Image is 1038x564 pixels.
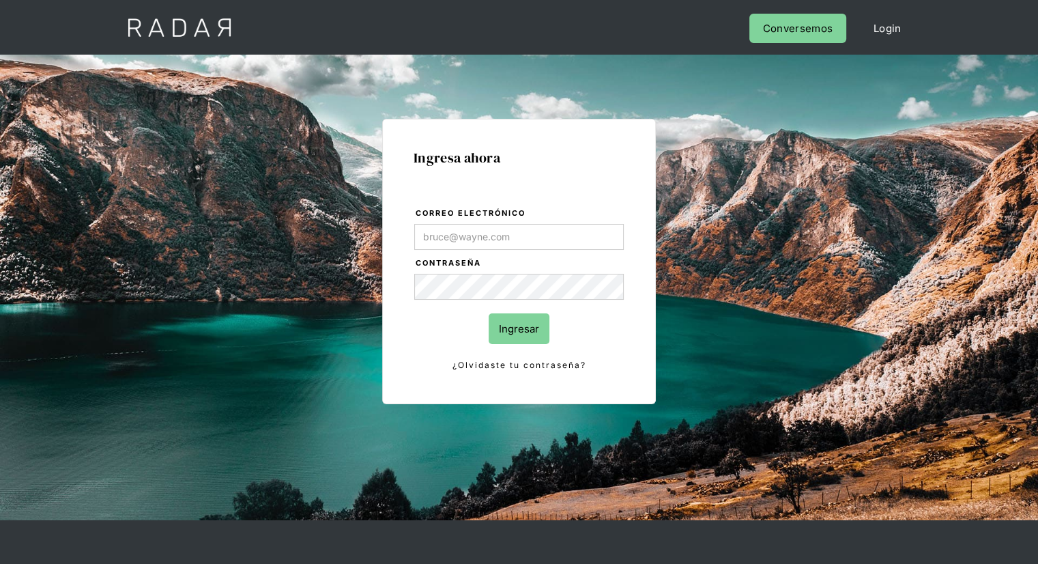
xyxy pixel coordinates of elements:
[860,14,915,43] a: Login
[416,257,624,270] label: Contraseña
[414,358,624,373] a: ¿Olvidaste tu contraseña?
[416,207,624,221] label: Correo electrónico
[414,206,624,373] form: Login Form
[749,14,846,43] a: Conversemos
[414,150,624,165] h1: Ingresa ahora
[489,313,549,344] input: Ingresar
[414,224,624,250] input: bruce@wayne.com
